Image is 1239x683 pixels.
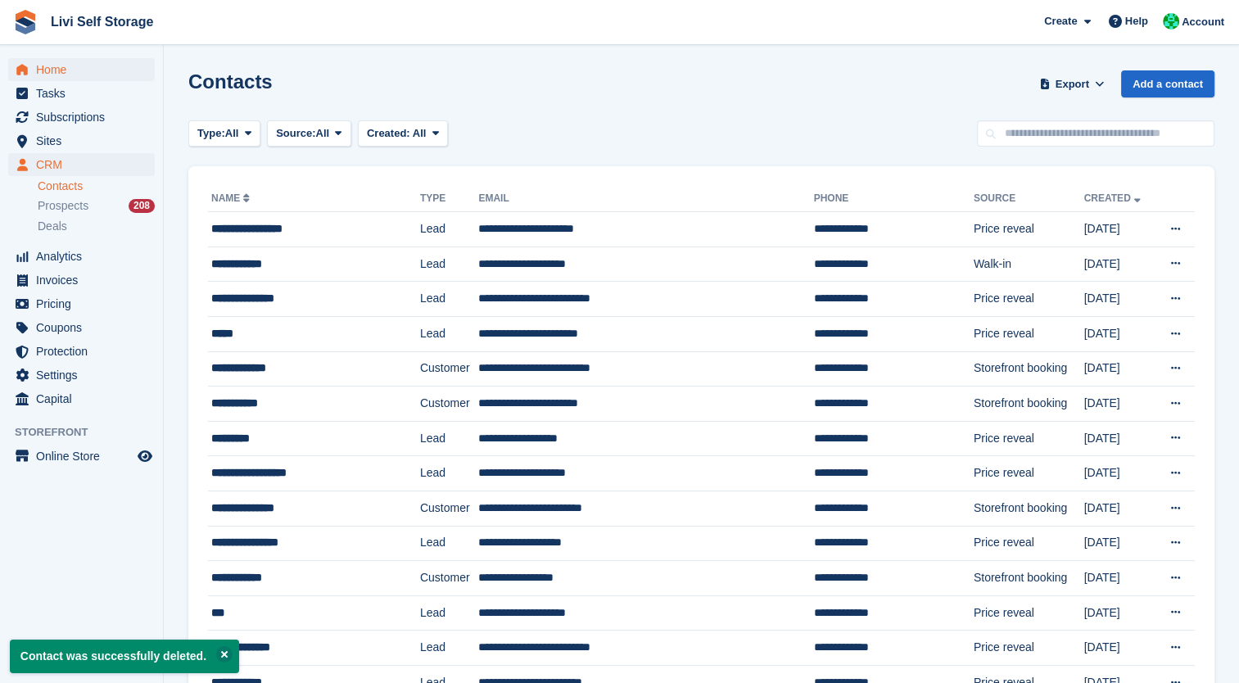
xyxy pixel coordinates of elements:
a: Name [211,192,253,204]
a: menu [8,58,155,81]
span: Create [1044,13,1077,29]
span: Account [1182,14,1224,30]
a: menu [8,340,155,363]
img: Joe Robertson [1163,13,1179,29]
a: menu [8,245,155,268]
td: [DATE] [1084,456,1155,491]
a: menu [8,129,155,152]
span: Pricing [36,292,134,315]
a: Deals [38,218,155,235]
span: Sites [36,129,134,152]
a: menu [8,153,155,176]
span: All [316,125,330,142]
th: Phone [814,186,974,212]
a: menu [8,292,155,315]
span: Storefront [15,424,163,441]
td: [DATE] [1084,631,1155,666]
h1: Contacts [188,70,273,93]
td: [DATE] [1084,491,1155,526]
button: Source: All [267,120,351,147]
span: Help [1125,13,1148,29]
td: Price reveal [974,282,1084,317]
span: Type: [197,125,225,142]
td: Lead [420,526,478,561]
span: All [413,127,427,139]
span: CRM [36,153,134,176]
td: Customer [420,387,478,422]
button: Type: All [188,120,260,147]
a: menu [8,106,155,129]
td: Price reveal [974,526,1084,561]
a: menu [8,269,155,292]
span: Analytics [36,245,134,268]
a: menu [8,364,155,387]
span: Settings [36,364,134,387]
a: Created [1084,192,1144,204]
div: 208 [129,199,155,213]
td: Price reveal [974,631,1084,666]
a: Add a contact [1121,70,1214,97]
a: Livi Self Storage [44,8,160,35]
a: Contacts [38,179,155,194]
td: Customer [420,561,478,596]
td: Price reveal [974,595,1084,631]
a: menu [8,316,155,339]
td: Storefront booking [974,351,1084,387]
a: Preview store [135,446,155,466]
td: Lead [420,282,478,317]
button: Created: All [358,120,448,147]
span: Protection [36,340,134,363]
a: menu [8,82,155,105]
td: [DATE] [1084,316,1155,351]
td: Storefront booking [974,561,1084,596]
span: Capital [36,387,134,410]
td: Lead [420,456,478,491]
td: [DATE] [1084,387,1155,422]
span: Prospects [38,198,88,214]
a: menu [8,387,155,410]
span: Deals [38,219,67,234]
span: Coupons [36,316,134,339]
span: Home [36,58,134,81]
td: Price reveal [974,456,1084,491]
th: Source [974,186,1084,212]
span: Created: [367,127,410,139]
img: stora-icon-8386f47178a22dfd0bd8f6a31ec36ba5ce8667c1dd55bd0f319d3a0aa187defe.svg [13,10,38,34]
td: Lead [420,247,478,282]
td: Walk-in [974,247,1084,282]
span: All [225,125,239,142]
td: [DATE] [1084,526,1155,561]
td: Lead [420,421,478,456]
span: Invoices [36,269,134,292]
td: Storefront booking [974,387,1084,422]
button: Export [1036,70,1108,97]
th: Email [478,186,813,212]
td: Customer [420,351,478,387]
span: Export [1056,76,1089,93]
th: Type [420,186,478,212]
td: Price reveal [974,316,1084,351]
td: Price reveal [974,212,1084,247]
td: [DATE] [1084,282,1155,317]
td: [DATE] [1084,561,1155,596]
td: [DATE] [1084,421,1155,456]
td: [DATE] [1084,595,1155,631]
td: Customer [420,491,478,526]
td: Lead [420,595,478,631]
td: Storefront booking [974,491,1084,526]
td: Price reveal [974,421,1084,456]
td: [DATE] [1084,212,1155,247]
span: Tasks [36,82,134,105]
td: [DATE] [1084,351,1155,387]
p: Contact was successfully deleted. [10,640,239,673]
td: Lead [420,212,478,247]
a: Prospects 208 [38,197,155,215]
td: [DATE] [1084,247,1155,282]
span: Source: [276,125,315,142]
td: Lead [420,631,478,666]
span: Subscriptions [36,106,134,129]
a: menu [8,445,155,468]
td: Lead [420,316,478,351]
span: Online Store [36,445,134,468]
